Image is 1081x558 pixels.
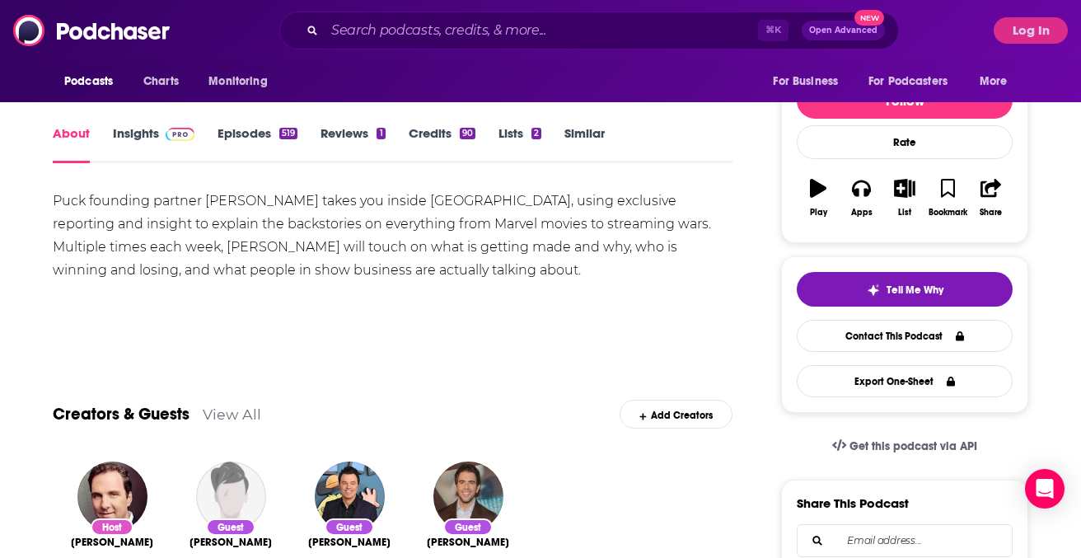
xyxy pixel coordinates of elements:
[498,125,541,163] a: Lists2
[321,125,385,163] a: Reviews1
[802,21,885,40] button: Open AdvancedNew
[797,365,1013,397] button: Export One-Sheet
[279,128,297,139] div: 519
[994,17,1068,44] button: Log In
[797,168,840,227] button: Play
[196,462,266,532] img: Robert Newman
[968,66,1028,97] button: open menu
[797,125,1013,159] div: Rate
[797,320,1013,352] a: Contact This Podcast
[773,70,838,93] span: For Business
[980,70,1008,93] span: More
[91,518,133,536] div: Host
[113,125,194,163] a: InsightsPodchaser Pro
[970,168,1013,227] button: Share
[377,128,385,139] div: 1
[71,536,153,549] a: Matthew Belloni
[797,272,1013,307] button: tell me why sparkleTell Me Why
[13,15,171,46] img: Podchaser - Follow, Share and Rate Podcasts
[427,536,509,549] a: Eli Roth
[887,284,943,297] span: Tell Me Why
[133,66,189,97] a: Charts
[166,128,194,141] img: Podchaser Pro
[1025,469,1065,509] div: Open Intercom Messenger
[308,536,391,549] a: Seth MacFarlane
[325,17,758,44] input: Search podcasts, credits, & more...
[761,66,859,97] button: open menu
[427,536,509,549] span: [PERSON_NAME]
[840,168,882,227] button: Apps
[531,128,541,139] div: 2
[620,400,732,429] div: Add Creators
[797,524,1013,557] div: Search followers
[143,70,179,93] span: Charts
[203,406,261,423] a: View All
[64,70,113,93] span: Podcasts
[809,26,877,35] span: Open Advanced
[851,208,873,218] div: Apps
[206,518,255,536] div: Guest
[858,66,971,97] button: open menu
[53,66,134,97] button: open menu
[929,208,967,218] div: Bookmark
[883,168,926,227] button: List
[433,462,503,532] img: Eli Roth
[308,536,391,549] span: [PERSON_NAME]
[898,208,911,218] div: List
[980,208,1002,218] div: Share
[868,70,948,93] span: For Podcasters
[854,10,884,26] span: New
[867,284,880,297] img: tell me why sparkle
[564,125,605,163] a: Similar
[71,536,153,549] span: [PERSON_NAME]
[190,536,272,549] span: [PERSON_NAME]
[797,495,909,511] h3: Share This Podcast
[197,66,288,97] button: open menu
[926,168,969,227] button: Bookmark
[849,439,977,453] span: Get this podcast via API
[819,426,990,467] a: Get this podcast via API
[53,404,190,424] a: Creators & Guests
[77,462,147,532] img: Matthew Belloni
[218,125,297,163] a: Episodes519
[811,525,999,556] input: Email address...
[758,20,789,41] span: ⌘ K
[443,518,493,536] div: Guest
[325,518,374,536] div: Guest
[279,12,899,49] div: Search podcasts, credits, & more...
[53,190,732,282] div: Puck founding partner [PERSON_NAME] takes you inside [GEOGRAPHIC_DATA], using exclusive reporting...
[315,462,385,532] img: Seth MacFarlane
[190,536,272,549] a: Robert Newman
[810,208,827,218] div: Play
[208,70,267,93] span: Monitoring
[53,125,90,163] a: About
[409,125,475,163] a: Credits90
[460,128,475,139] div: 90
